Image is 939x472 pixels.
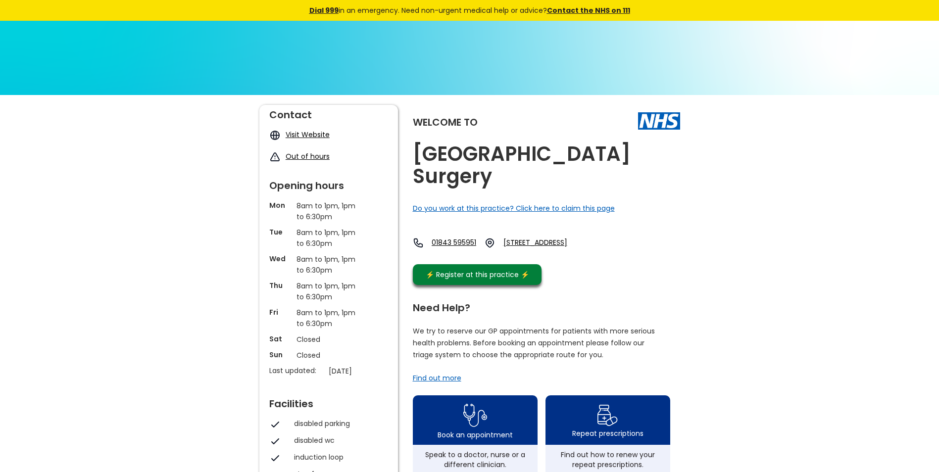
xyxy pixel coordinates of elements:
p: Last updated: [269,366,324,376]
p: Sat [269,334,292,344]
p: Tue [269,227,292,237]
h2: [GEOGRAPHIC_DATA] Surgery [413,143,680,188]
p: 8am to 1pm, 1pm to 6:30pm [297,281,361,302]
img: telephone icon [413,237,424,249]
div: Book an appointment [438,430,513,440]
p: 8am to 1pm, 1pm to 6:30pm [297,254,361,276]
p: Closed [297,350,361,361]
a: Find out more [413,373,461,383]
a: Visit Website [286,130,330,140]
div: in an emergency. Need non-urgent medical help or advice? [242,5,697,16]
img: book appointment icon [463,401,487,430]
div: induction loop [294,452,383,462]
div: disabled wc [294,435,383,445]
a: Out of hours [286,151,330,161]
img: The NHS logo [638,112,680,129]
a: Dial 999 [309,5,339,15]
div: Welcome to [413,117,478,127]
div: ⚡️ Register at this practice ⚡️ [421,269,535,280]
p: Fri [269,307,292,317]
div: Facilities [269,394,388,409]
p: 8am to 1pm, 1pm to 6:30pm [297,227,361,249]
a: ⚡️ Register at this practice ⚡️ [413,264,542,285]
div: Opening hours [269,176,388,190]
div: Find out how to renew your repeat prescriptions. [550,450,665,470]
p: [DATE] [329,366,393,377]
div: Repeat prescriptions [572,428,643,438]
img: practice location icon [484,237,495,249]
div: Contact [269,105,388,120]
p: 8am to 1pm, 1pm to 6:30pm [297,200,361,222]
div: disabled parking [294,419,383,428]
p: 8am to 1pm, 1pm to 6:30pm [297,307,361,329]
img: globe icon [269,130,281,141]
p: Mon [269,200,292,210]
p: We try to reserve our GP appointments for patients with more serious health problems. Before book... [413,325,655,361]
a: [STREET_ADDRESS] [503,237,593,249]
p: Thu [269,281,292,290]
a: 01843 595951 [432,237,476,249]
p: Sun [269,350,292,360]
p: Wed [269,254,292,264]
a: Do you work at this practice? Click here to claim this page [413,203,615,213]
div: Need Help? [413,298,670,313]
img: exclamation icon [269,151,281,163]
a: Contact the NHS on 111 [547,5,630,15]
div: Speak to a doctor, nurse or a different clinician. [418,450,533,470]
img: repeat prescription icon [597,402,618,428]
p: Closed [297,334,361,345]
